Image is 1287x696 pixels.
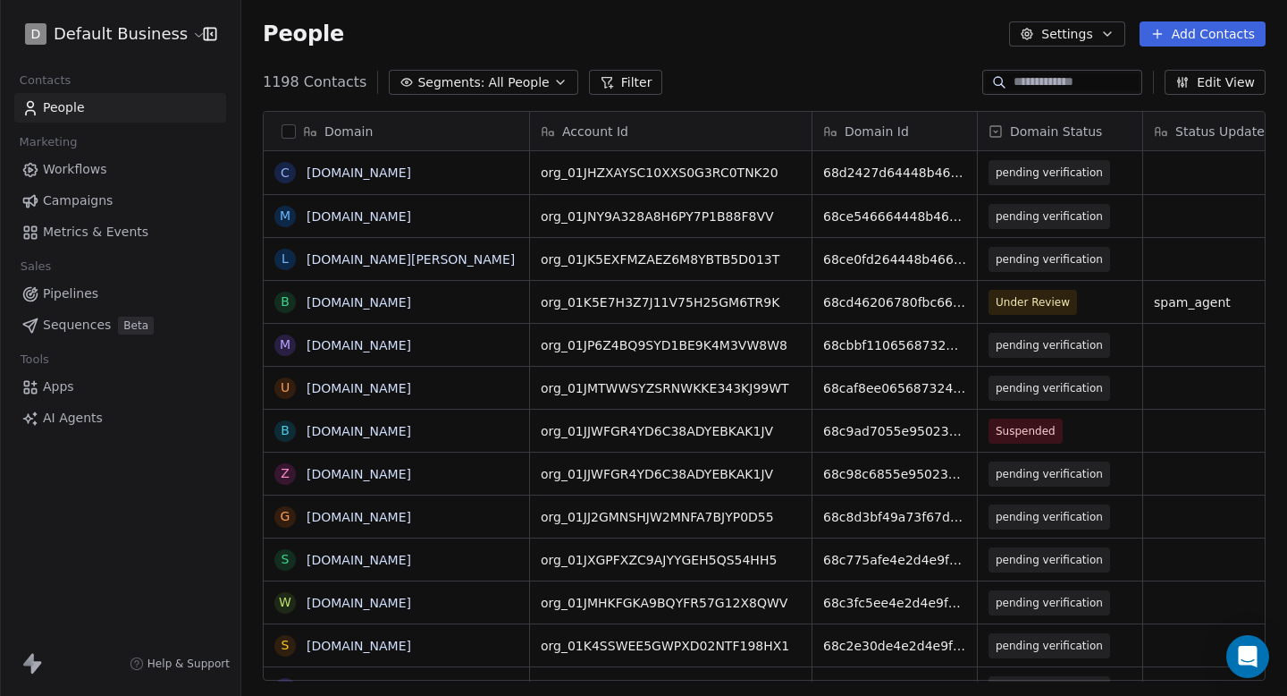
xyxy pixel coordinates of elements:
[307,682,411,696] a: [DOMAIN_NAME]
[823,164,966,182] span: 68d2427d64448b466e79fa5c
[281,507,290,526] div: g
[147,657,230,671] span: Help & Support
[541,551,801,569] span: org_01JXGPFXZC9AJYYGEH5QS54HH5
[130,657,230,671] a: Help & Support
[541,336,801,354] span: org_01JP6Z4BQ9SYD1BE9K4M3VW8W8
[307,510,411,524] a: [DOMAIN_NAME]
[996,422,1056,440] span: Suspended
[281,421,290,440] div: b
[43,191,113,210] span: Campaigns
[541,164,801,182] span: org_01JHZXAYSC10XXS0G3RC0TNK20
[307,166,411,180] a: [DOMAIN_NAME]
[281,464,290,483] div: z
[14,403,226,433] a: AI Agents
[307,553,411,567] a: [DOMAIN_NAME]
[996,336,1103,354] span: pending verification
[13,346,56,373] span: Tools
[996,551,1103,569] span: pending verification
[307,252,515,267] a: [DOMAIN_NAME][PERSON_NAME]
[307,338,411,352] a: [DOMAIN_NAME]
[812,112,977,150] div: Domain Id
[307,596,411,610] a: [DOMAIN_NAME]
[1010,123,1102,140] span: Domain Status
[263,21,344,47] span: People
[1140,21,1266,47] button: Add Contacts
[541,208,801,225] span: org_01JNY9A328A8H6PY7P1B88F8VV
[307,467,411,481] a: [DOMAIN_NAME]
[978,112,1142,150] div: Domain Status
[14,93,226,123] a: People
[541,379,801,397] span: org_01JMTWWSYZSRNWKKE343KJ99WT
[43,316,111,335] span: Sequences
[282,550,290,569] div: s
[14,279,226,309] a: Pipelines
[31,25,41,43] span: D
[541,594,801,612] span: org_01JMHKFGKA9BQYFR57G12X8QWV
[823,465,966,483] span: 68c98c6855e9502391e6cd09
[541,637,801,655] span: org_01K4SSWEE5GWPXD02NTF198HX1
[823,594,966,612] span: 68c3fc5ee4e2d4e9f3985d09
[996,637,1103,655] span: pending verification
[541,465,801,483] span: org_01JJWFGR4YD6C38ADYEBKAK1JV
[54,22,188,46] span: Default Business
[282,636,290,655] div: s
[823,336,966,354] span: 68cbbf11065687324186b4ba
[1226,635,1269,678] div: Open Intercom Messenger
[307,639,411,653] a: [DOMAIN_NAME]
[282,250,289,268] div: l
[14,310,226,340] a: SequencesBeta
[307,424,411,438] a: [DOMAIN_NAME]
[488,73,549,92] span: All People
[823,422,966,440] span: 68c9ad7055e9502391e8327f
[996,594,1103,612] span: pending verification
[14,372,226,402] a: Apps
[823,250,966,268] span: 68ce0fd264448b466e58d933
[1165,70,1266,95] button: Edit View
[823,208,966,225] span: 68ce546664448b466e59e18b
[14,186,226,216] a: Campaigns
[43,223,148,242] span: Metrics & Events
[279,593,291,612] div: w
[589,70,663,95] button: Filter
[307,209,411,224] a: [DOMAIN_NAME]
[43,160,107,179] span: Workflows
[541,422,801,440] span: org_01JJWFGR4YD6C38ADYEBKAK1JV
[12,67,79,94] span: Contacts
[263,72,366,93] span: 1198 Contacts
[280,335,290,354] div: m
[14,155,226,184] a: Workflows
[541,293,801,311] span: org_01K5E7H3Z7J11V75H25GM6TR9K
[264,151,530,682] div: grid
[996,250,1103,268] span: pending verification
[996,164,1103,182] span: pending verification
[1009,21,1124,47] button: Settings
[43,409,103,428] span: AI Agents
[12,129,85,156] span: Marketing
[14,217,226,247] a: Metrics & Events
[118,317,154,335] span: Beta
[417,73,484,92] span: Segments:
[43,284,98,303] span: Pipelines
[541,508,801,526] span: org_01JJ2GMNSHJW2MNFA7BJYP0D55
[823,508,966,526] span: 68c8d3bf49a73f67ddc9bfc5
[21,19,190,49] button: DDefault Business
[996,208,1103,225] span: pending verification
[324,123,373,140] span: Domain
[281,378,290,397] div: u
[996,465,1103,483] span: pending verification
[845,123,909,140] span: Domain Id
[823,293,966,311] span: 68cd46206780fbc66f5c4898
[43,98,85,117] span: People
[13,253,59,280] span: Sales
[264,112,529,150] div: Domain
[530,112,812,150] div: Account Id
[823,551,966,569] span: 68c775afe4e2d4e9f3b1862d
[280,207,290,225] div: m
[996,508,1103,526] span: pending verification
[307,295,411,310] a: [DOMAIN_NAME]
[307,381,411,395] a: [DOMAIN_NAME]
[541,250,801,268] span: org_01JK5EXFMZAEZ6M8YBTB5D013T
[823,637,966,655] span: 68c2e30de4e2d4e9f3885559
[281,164,290,182] div: c
[562,123,628,140] span: Account Id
